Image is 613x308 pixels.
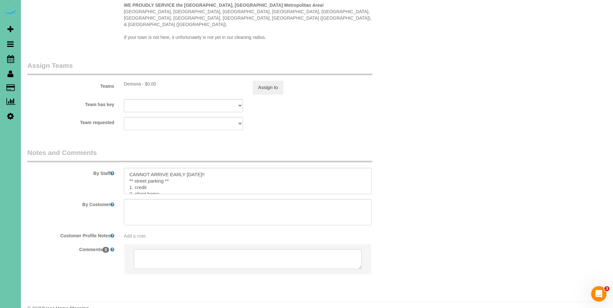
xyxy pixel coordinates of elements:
label: By Customer [23,199,119,208]
strong: WE PROUDLY SERVICE the [GEOGRAPHIC_DATA], [GEOGRAPHIC_DATA] Metropolitan Area! [124,3,324,8]
label: Team has key [23,99,119,108]
label: By Staff [23,168,119,177]
label: Teams [23,81,119,89]
span: 0 [102,247,109,253]
div: 3.5 hours x $0.00/hour [124,81,243,87]
iframe: Intercom live chat [591,286,607,302]
span: 3 [604,286,609,291]
label: Team requested [23,117,119,126]
legend: Assign Teams [27,61,372,75]
button: Assign to [253,81,283,94]
p: [GEOGRAPHIC_DATA], [GEOGRAPHIC_DATA], [GEOGRAPHIC_DATA], [GEOGRAPHIC_DATA], [GEOGRAPHIC_DATA], [G... [124,2,372,41]
img: Automaid Logo [4,6,17,15]
label: Customer Profile Notes [23,230,119,239]
span: Add a note [124,233,146,239]
label: Comments [23,244,119,253]
legend: Notes and Comments [27,148,372,162]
